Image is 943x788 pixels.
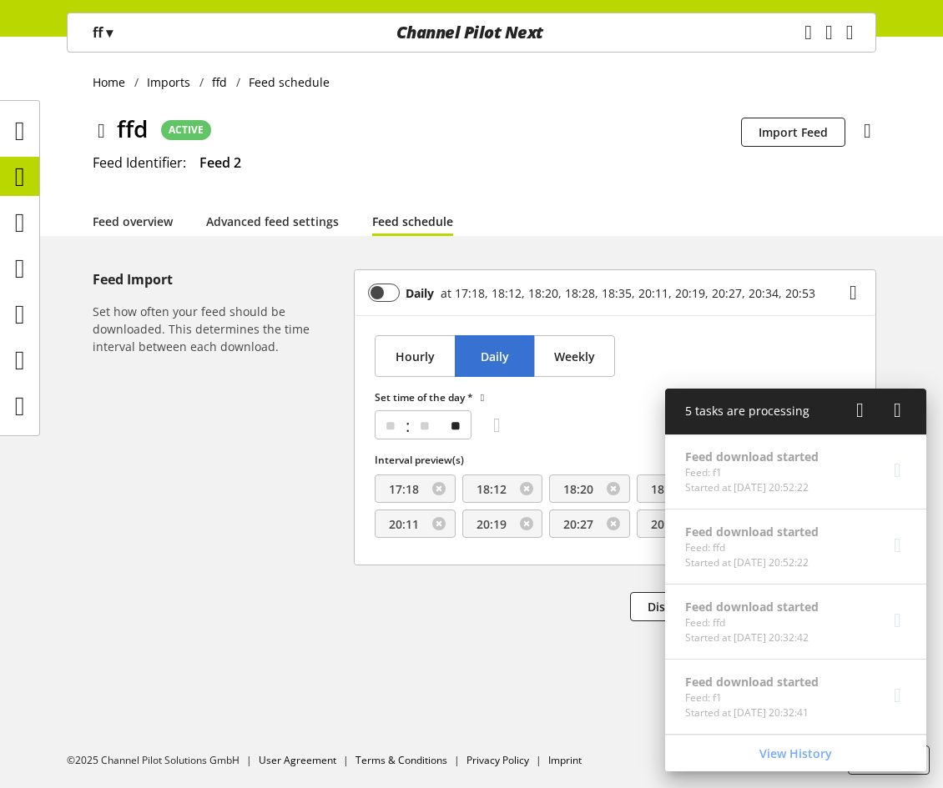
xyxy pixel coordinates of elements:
[212,73,227,91] span: ffd
[389,480,419,498] span: 17:18
[434,284,815,302] div: at 17:18, 18:12, 18:20, 18:28, 18:35, 20:11, 20:19, 20:27, 20:34, 20:53
[93,23,113,43] p: ff
[668,739,923,768] a: View History
[651,515,681,533] span: 20:34
[169,123,204,138] span: ACTIVE
[563,515,593,533] span: 20:27
[396,348,435,365] span: Hourly
[651,480,681,498] span: 18:28
[375,453,855,468] label: Interval preview(s)
[389,515,419,533] span: 20:11
[199,153,241,172] span: Feed 2
[466,753,529,767] a: Privacy Policy
[93,153,186,172] span: Feed Identifier:
[93,303,347,355] h6: Set how often your feed should be downloaded. This determines the time interval between each down...
[554,348,595,365] span: Weekly
[563,480,593,498] span: 18:20
[685,403,809,419] span: 5 tasks are processing
[375,390,473,404] span: Set time of the day *
[106,23,113,42] span: ▾
[759,123,828,141] span: Import Feed
[204,73,236,91] a: ffd
[206,213,339,230] a: Advanced feed settings
[139,73,199,91] a: Imports
[534,335,615,377] button: Weekly
[259,753,336,767] a: User Agreement
[630,592,759,621] button: Discard Changes
[356,753,447,767] a: Terms & Conditions
[406,411,410,440] span: :
[117,111,148,146] span: ffd
[67,753,259,768] li: ©2025 Channel Pilot Solutions GmbH
[548,753,582,767] a: Imprint
[481,348,509,365] span: Daily
[477,515,507,533] span: 20:19
[741,118,845,147] button: Import Feed
[455,335,536,377] button: Daily
[93,73,134,91] a: Home
[93,269,347,289] h5: Feed Import
[93,213,173,230] a: Feed overview
[372,213,453,230] a: Feed schedule
[406,284,434,302] b: Daily
[648,598,742,615] span: Discard Changes
[477,480,507,498] span: 18:12
[759,745,832,762] span: View History
[375,335,456,377] button: Hourly
[67,13,876,53] nav: main navigation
